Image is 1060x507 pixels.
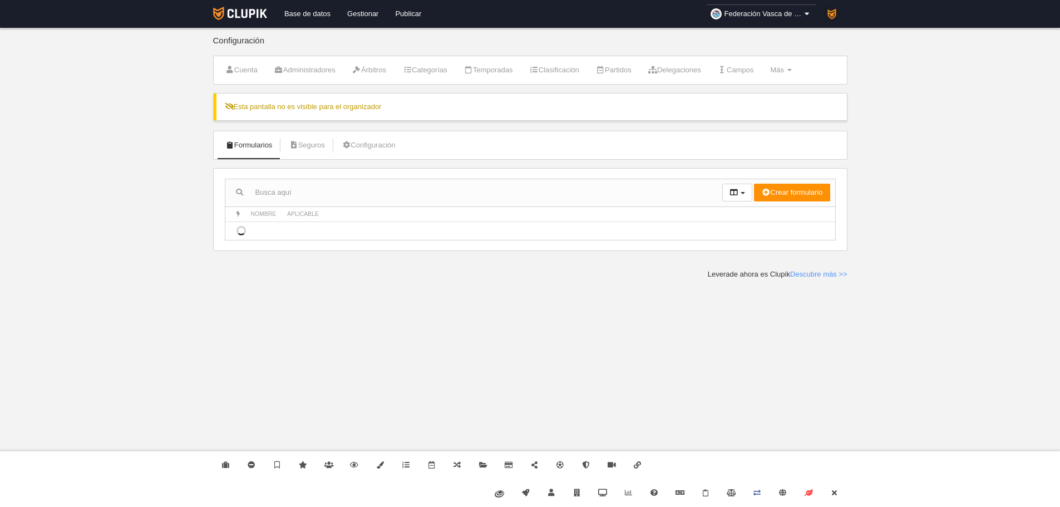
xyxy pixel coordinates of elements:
[524,62,585,78] a: Clasificación
[495,490,504,498] img: fiware.svg
[225,184,722,201] input: Busca aquí
[213,36,847,56] div: Configuración
[642,62,707,78] a: Delegaciones
[706,4,816,23] a: Federación Vasca de Natación
[283,137,331,154] a: Seguros
[708,269,847,279] div: Leverade ahora es Clupik
[213,7,267,20] img: Clupik
[770,66,784,74] span: Más
[764,62,797,78] a: Más
[213,93,847,121] div: Esta pantalla no es visible para el organizador
[287,211,319,217] span: Aplicable
[754,184,830,201] button: Crear formulario
[458,62,519,78] a: Temporadas
[825,7,839,21] img: PaK018JKw3ps.30x30.jpg
[346,62,392,78] a: Árbitros
[590,62,638,78] a: Partidos
[219,62,264,78] a: Cuenta
[251,211,277,217] span: Nombre
[336,137,401,154] a: Configuración
[397,62,453,78] a: Categorías
[790,270,847,278] a: Descubre más >>
[712,62,760,78] a: Campos
[724,8,802,19] span: Federación Vasca de Natación
[219,137,279,154] a: Formularios
[268,62,342,78] a: Administradores
[711,8,722,19] img: Oa49euYUzi2L.30x30.jpg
